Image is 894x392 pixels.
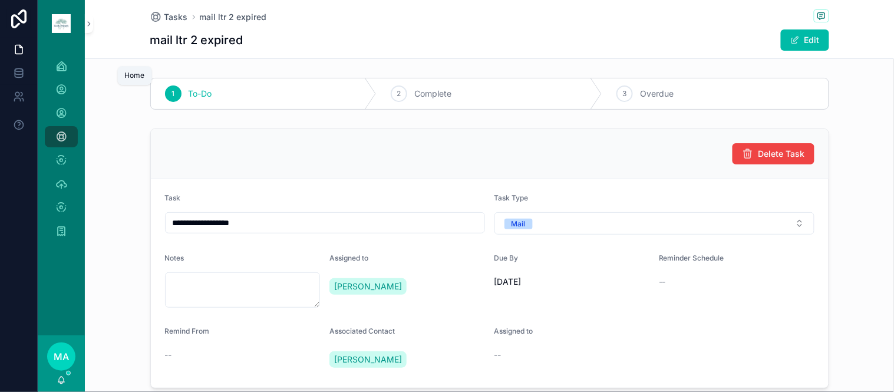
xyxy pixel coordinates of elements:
span: [PERSON_NAME] [334,354,402,365]
span: Reminder Schedule [659,253,724,262]
span: To-Do [189,88,212,100]
a: mail ltr 2 expired [200,11,267,23]
a: [PERSON_NAME] [329,351,407,368]
h1: mail ltr 2 expired [150,32,243,48]
span: Complete [414,88,451,100]
span: Remind From [165,327,210,335]
span: Notes [165,253,184,262]
a: [PERSON_NAME] [329,278,407,295]
div: Home [125,71,145,80]
img: App logo [52,14,71,33]
span: Delete Task [758,148,805,160]
span: 1 [171,89,174,98]
button: Edit [781,29,829,51]
button: Delete Task [733,143,814,164]
div: scrollable content [38,47,85,257]
div: Mail [512,219,526,229]
span: -- [659,276,666,288]
span: Task [165,193,181,202]
span: Associated Contact [329,327,395,335]
span: -- [494,349,502,361]
span: 3 [623,89,627,98]
span: Due By [494,253,519,262]
span: [DATE] [494,276,650,288]
span: Overdue [640,88,674,100]
span: Task Type [494,193,529,202]
span: [PERSON_NAME] [334,281,402,292]
button: Select Button [494,212,814,235]
a: Tasks [150,11,188,23]
span: Assigned to [494,327,533,335]
span: Tasks [164,11,188,23]
span: -- [165,349,172,361]
span: Assigned to [329,253,368,262]
span: MA [54,350,69,364]
span: 2 [397,89,401,98]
